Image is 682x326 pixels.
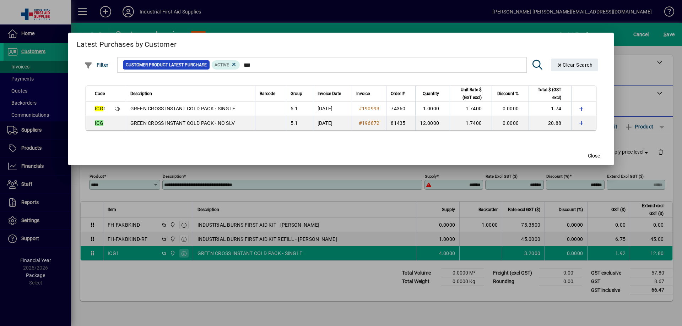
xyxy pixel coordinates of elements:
[359,120,362,126] span: #
[318,90,347,98] div: Invoice Date
[449,116,492,130] td: 1.7400
[529,116,571,130] td: 20.88
[356,90,382,98] div: Invoice
[415,102,449,116] td: 1.0000
[588,152,600,160] span: Close
[454,86,482,101] span: Unit Rate $ (GST excl)
[130,120,235,126] span: GREEN CROSS INSTANT COLD PACK - NO SLV
[82,59,110,71] button: Filter
[291,90,302,98] span: Group
[95,90,105,98] span: Code
[551,59,599,71] button: Clear
[496,90,525,98] div: Discount %
[215,62,229,67] span: Active
[533,86,561,101] span: Total $ (GST excl)
[291,120,298,126] span: 5.1
[492,102,529,116] td: 0.0000
[356,105,382,112] a: #190993
[557,62,593,68] span: Clear Search
[415,116,449,130] td: 12.0000
[291,90,309,98] div: Group
[84,62,109,68] span: Filter
[130,106,236,111] span: GREEN CROSS INSTANT COLD PACK - SINGLE
[291,106,298,111] span: 5.1
[95,120,103,126] em: ICG
[260,90,282,98] div: Barcode
[449,102,492,116] td: 1.7400
[391,90,405,98] span: Order #
[420,90,445,98] div: Quantity
[386,102,415,116] td: 74360
[533,86,568,101] div: Total $ (GST excl)
[130,90,152,98] span: Description
[529,102,571,116] td: 1.74
[95,90,121,98] div: Code
[313,116,352,130] td: [DATE]
[391,90,411,98] div: Order #
[492,116,529,130] td: 0.0000
[356,90,370,98] span: Invoice
[130,90,251,98] div: Description
[260,90,275,98] span: Barcode
[95,106,103,111] em: ICG
[126,61,207,68] span: Customer Product Latest Purchase
[497,90,519,98] span: Discount %
[386,116,415,130] td: 81435
[356,119,382,127] a: #196872
[359,106,362,111] span: #
[318,90,341,98] span: Invoice Date
[212,60,240,70] mat-chip: Product Activation Status: Active
[68,33,614,53] h2: Latest Purchases by Customer
[313,102,352,116] td: [DATE]
[95,106,106,111] span: 1
[423,90,439,98] span: Quantity
[454,86,488,101] div: Unit Rate $ (GST excl)
[362,106,380,111] span: 190993
[583,150,605,162] button: Close
[362,120,380,126] span: 196872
